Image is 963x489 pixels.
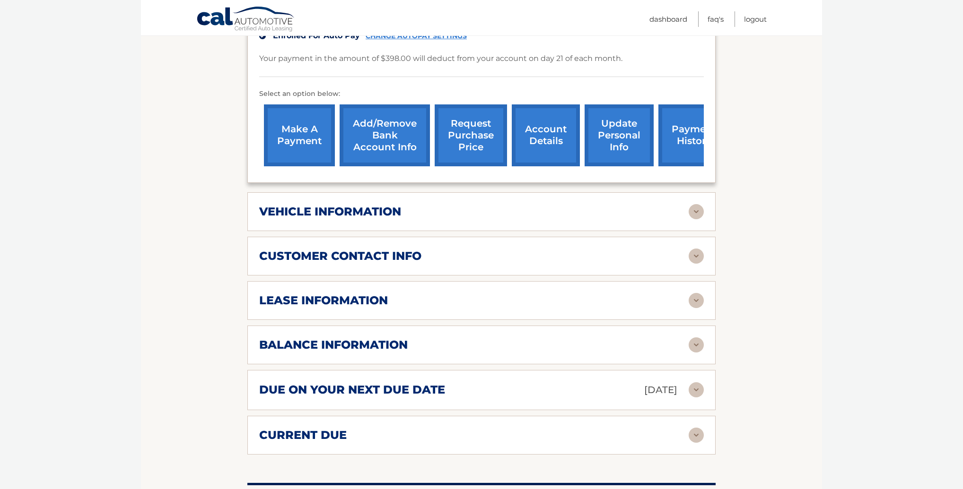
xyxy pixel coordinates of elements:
[259,88,704,100] p: Select an option below:
[340,104,430,166] a: Add/Remove bank account info
[273,31,360,40] span: Enrolled For Auto Pay
[689,293,704,308] img: accordion-rest.svg
[689,428,704,443] img: accordion-rest.svg
[689,382,704,397] img: accordion-rest.svg
[658,104,729,166] a: payment history
[644,382,677,398] p: [DATE]
[259,205,401,219] h2: vehicle information
[512,104,580,166] a: account details
[689,249,704,264] img: accordion-rest.svg
[259,383,445,397] h2: due on your next due date
[689,337,704,352] img: accordion-rest.svg
[259,52,622,65] p: Your payment in the amount of $398.00 will deduct from your account on day 21 of each month.
[366,32,467,40] a: CHANGE AUTOPAY SETTINGS
[708,11,724,27] a: FAQ's
[264,104,335,166] a: make a payment
[744,11,767,27] a: Logout
[259,428,347,442] h2: current due
[435,104,507,166] a: request purchase price
[689,204,704,219] img: accordion-rest.svg
[259,338,408,352] h2: balance information
[259,293,388,308] h2: lease information
[585,104,654,166] a: update personal info
[259,249,421,263] h2: customer contact info
[196,6,296,34] a: Cal Automotive
[649,11,687,27] a: Dashboard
